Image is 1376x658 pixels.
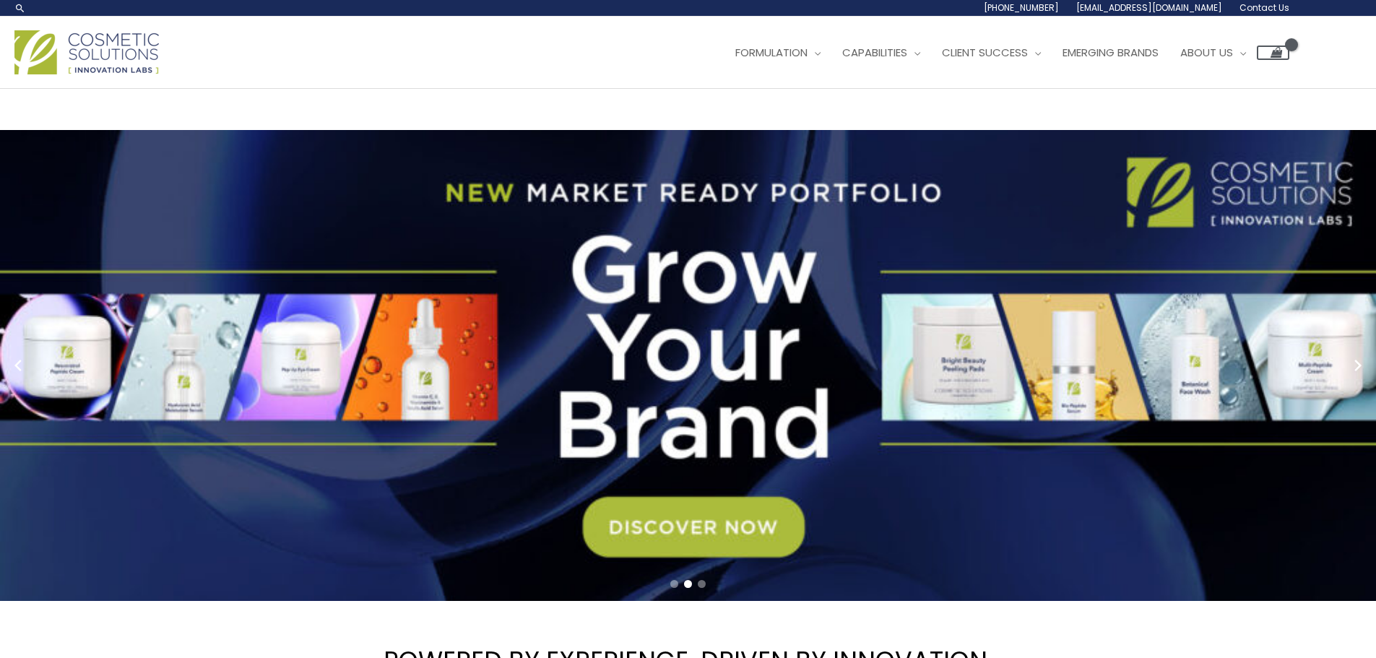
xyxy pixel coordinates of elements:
a: About Us [1169,31,1257,74]
a: Capabilities [831,31,931,74]
span: Contact Us [1239,1,1289,14]
span: Emerging Brands [1063,45,1159,60]
button: Next slide [1347,355,1369,376]
img: Cosmetic Solutions Logo [14,30,159,74]
span: Go to slide 2 [684,580,692,588]
a: Emerging Brands [1052,31,1169,74]
nav: Site Navigation [714,31,1289,74]
span: Go to slide 3 [698,580,706,588]
a: Search icon link [14,2,26,14]
a: Client Success [931,31,1052,74]
button: Previous slide [7,355,29,376]
span: [EMAIL_ADDRESS][DOMAIN_NAME] [1076,1,1222,14]
a: View Shopping Cart, empty [1257,46,1289,60]
span: About Us [1180,45,1233,60]
span: [PHONE_NUMBER] [984,1,1059,14]
span: Go to slide 1 [670,580,678,588]
span: Formulation [735,45,808,60]
span: Capabilities [842,45,907,60]
a: Formulation [724,31,831,74]
span: Client Success [942,45,1028,60]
